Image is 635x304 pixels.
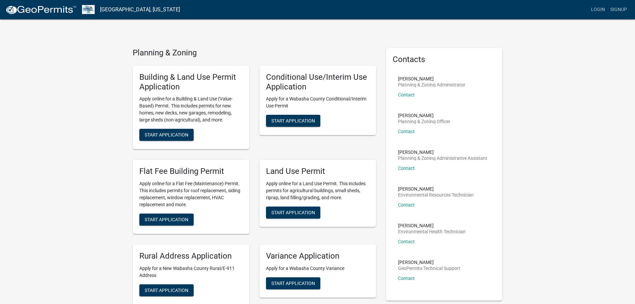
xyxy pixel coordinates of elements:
[398,260,460,265] p: [PERSON_NAME]
[139,180,243,208] p: Apply online for a Flat Fee (Maintenance) Permit. This includes permits for roof replacement, sid...
[398,92,415,97] a: Contact
[145,287,188,293] span: Start Application
[139,265,243,279] p: Apply for a New Wabasha County Rural/E-911 Address
[139,214,194,226] button: Start Application
[398,223,466,228] p: [PERSON_NAME]
[139,284,194,296] button: Start Application
[398,150,487,155] p: [PERSON_NAME]
[271,210,315,215] span: Start Application
[588,3,608,16] a: Login
[398,76,465,81] p: [PERSON_NAME]
[266,167,369,176] h5: Land Use Permit
[393,55,496,64] h5: Contacts
[398,276,415,281] a: Contact
[139,95,243,123] p: Apply online for a Building & Land Use (Value-Based) Permit. This includes permits for new homes,...
[145,132,188,137] span: Start Application
[398,193,474,197] p: Environmental Resources Technician
[398,229,466,234] p: Environmental Health Technician
[266,251,369,261] h5: Variance Application
[398,187,474,191] p: [PERSON_NAME]
[271,118,315,123] span: Start Application
[266,72,369,92] h5: Conditional Use/Interim Use Application
[100,4,180,15] a: [GEOGRAPHIC_DATA], [US_STATE]
[398,239,415,244] a: Contact
[608,3,630,16] a: Signup
[266,95,369,109] p: Apply for a Wabasha County Conditional/Interim Use Permit
[133,48,376,58] h4: Planning & Zoning
[398,156,487,161] p: Planning & Zoning Administrative Assistant
[139,72,243,92] h5: Building & Land Use Permit Application
[271,280,315,286] span: Start Application
[398,266,460,271] p: GeoPermits Technical Support
[398,129,415,134] a: Contact
[266,265,369,272] p: Apply for a Wabasha County Variance
[266,207,320,219] button: Start Application
[398,82,465,87] p: Planning & Zoning Administrator
[266,115,320,127] button: Start Application
[266,277,320,289] button: Start Application
[139,251,243,261] h5: Rural Address Application
[139,167,243,176] h5: Flat Fee Building Permit
[139,129,194,141] button: Start Application
[398,113,450,118] p: [PERSON_NAME]
[398,119,450,124] p: Planning & Zoning Officer
[82,5,95,14] img: Wabasha County, Minnesota
[145,217,188,222] span: Start Application
[266,180,369,201] p: Apply online for a Land Use Permit. This includes permits for agricultural buildings, small sheds...
[398,166,415,171] a: Contact
[398,202,415,208] a: Contact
